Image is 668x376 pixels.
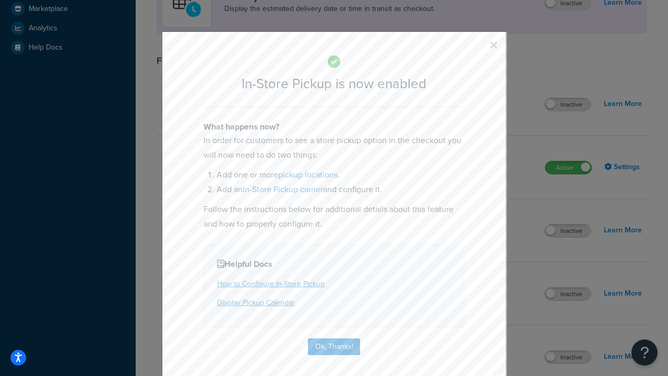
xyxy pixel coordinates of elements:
[278,169,338,181] a: pickup locations
[217,168,464,182] li: Add one or more .
[217,278,325,289] a: How to Configure In-Store Pickup
[217,258,451,271] h4: Helpful Docs
[217,297,295,308] a: Display Pickup Calendar
[217,182,464,197] li: Add an and configure it.
[204,121,464,133] h4: What happens now?
[204,76,464,91] h2: In-Store Pickup is now enabled
[308,338,360,355] button: Ok, Thanks!
[204,202,464,231] p: Follow the instructions below for additional details about this feature and how to properly confi...
[243,183,323,195] a: In-Store Pickup carrier
[204,133,464,162] p: In order for customers to see a store pickup option in the checkout you will now need to do two t...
